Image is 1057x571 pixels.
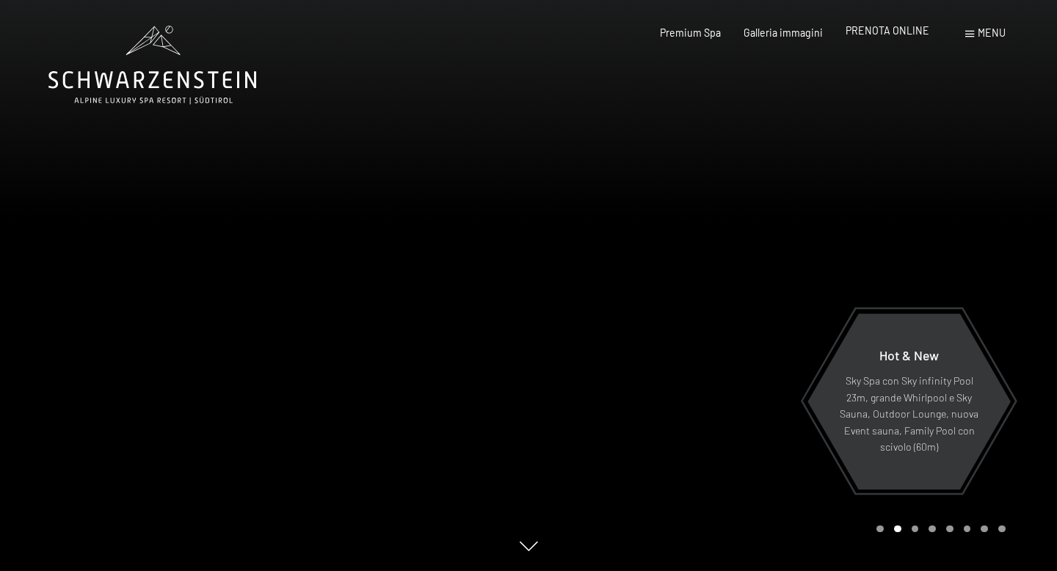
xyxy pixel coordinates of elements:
div: Carousel Page 2 (Current Slide) [894,525,901,533]
div: Carousel Page 7 [981,525,988,533]
a: PRENOTA ONLINE [846,24,929,37]
div: Carousel Pagination [871,525,1005,533]
p: Sky Spa con Sky infinity Pool 23m, grande Whirlpool e Sky Sauna, Outdoor Lounge, nuova Event saun... [839,373,979,456]
div: Carousel Page 6 [964,525,971,533]
div: Carousel Page 1 [876,525,884,533]
a: Hot & New Sky Spa con Sky infinity Pool 23m, grande Whirlpool e Sky Sauna, Outdoor Lounge, nuova ... [807,313,1011,490]
div: Carousel Page 8 [998,525,1006,533]
div: Carousel Page 4 [929,525,936,533]
span: Hot & New [879,347,939,363]
div: Carousel Page 3 [912,525,919,533]
a: Galleria immagini [744,26,823,39]
a: Premium Spa [660,26,721,39]
span: Menu [978,26,1006,39]
div: Carousel Page 5 [946,525,954,533]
